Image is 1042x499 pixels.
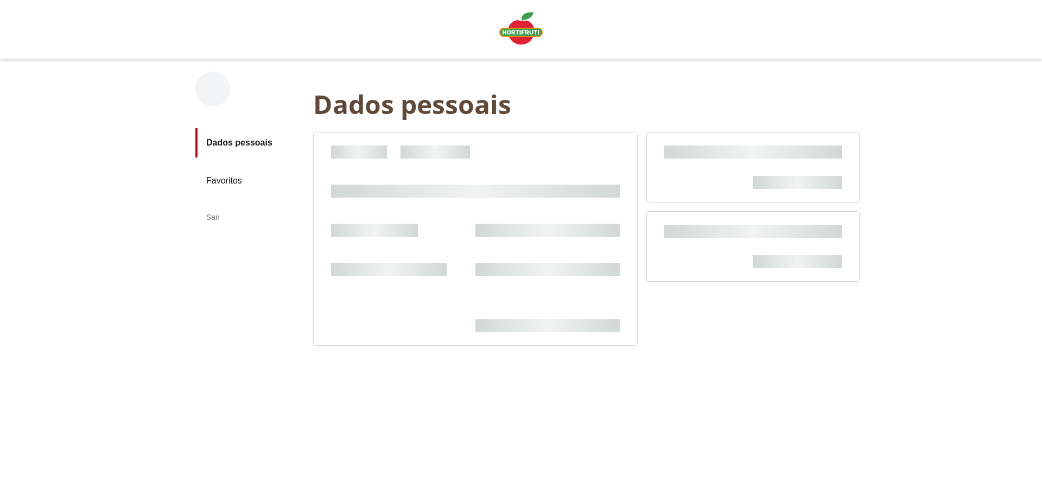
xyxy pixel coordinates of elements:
div: Dados pessoais [313,89,868,119]
div: Sair [195,204,304,230]
img: Logo [499,12,543,45]
a: Dados pessoais [195,128,304,157]
a: Logo [495,8,547,51]
a: Favoritos [195,166,304,195]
